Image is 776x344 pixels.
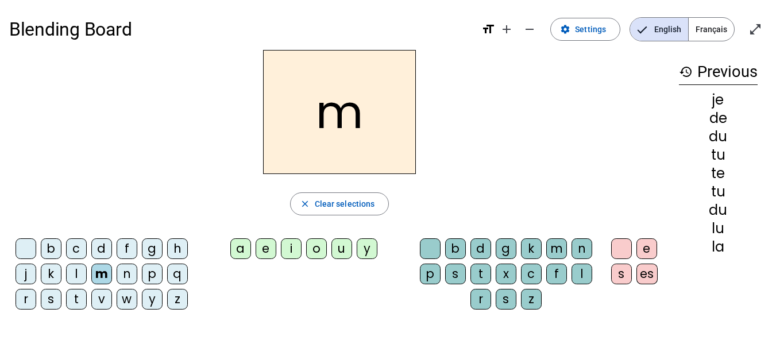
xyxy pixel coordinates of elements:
[357,238,377,259] div: y
[445,238,466,259] div: b
[117,264,137,284] div: n
[315,197,375,211] span: Clear selections
[679,130,758,144] div: du
[496,289,516,310] div: s
[91,238,112,259] div: d
[572,238,592,259] div: n
[523,22,536,36] mat-icon: remove
[91,289,112,310] div: v
[41,289,61,310] div: s
[521,264,542,284] div: c
[420,264,441,284] div: p
[167,289,188,310] div: z
[9,11,472,48] h1: Blending Board
[263,50,416,174] h2: m
[167,264,188,284] div: q
[445,264,466,284] div: s
[550,18,620,41] button: Settings
[470,289,491,310] div: r
[256,238,276,259] div: e
[679,93,758,107] div: je
[679,222,758,235] div: lu
[679,59,758,85] h3: Previous
[66,289,87,310] div: t
[331,238,352,259] div: u
[518,18,541,41] button: Decrease font size
[470,264,491,284] div: t
[521,238,542,259] div: k
[66,264,87,284] div: l
[16,264,36,284] div: j
[496,238,516,259] div: g
[636,264,658,284] div: es
[66,238,87,259] div: c
[748,22,762,36] mat-icon: open_in_full
[572,264,592,284] div: l
[290,192,389,215] button: Clear selections
[521,289,542,310] div: z
[630,17,735,41] mat-button-toggle-group: Language selection
[41,238,61,259] div: b
[496,264,516,284] div: x
[546,264,567,284] div: f
[744,18,767,41] button: Enter full screen
[142,289,163,310] div: y
[230,238,251,259] div: a
[495,18,518,41] button: Increase font size
[300,199,310,209] mat-icon: close
[679,185,758,199] div: tu
[679,65,693,79] mat-icon: history
[91,264,112,284] div: m
[41,264,61,284] div: k
[611,264,632,284] div: s
[679,240,758,254] div: la
[117,289,137,310] div: w
[679,167,758,180] div: te
[142,238,163,259] div: g
[470,238,491,259] div: d
[142,264,163,284] div: p
[117,238,137,259] div: f
[481,22,495,36] mat-icon: format_size
[636,238,657,259] div: e
[679,111,758,125] div: de
[575,22,606,36] span: Settings
[281,238,302,259] div: i
[546,238,567,259] div: m
[679,203,758,217] div: du
[630,18,688,41] span: English
[306,238,327,259] div: o
[167,238,188,259] div: h
[689,18,734,41] span: Français
[16,289,36,310] div: r
[679,148,758,162] div: tu
[500,22,514,36] mat-icon: add
[560,24,570,34] mat-icon: settings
